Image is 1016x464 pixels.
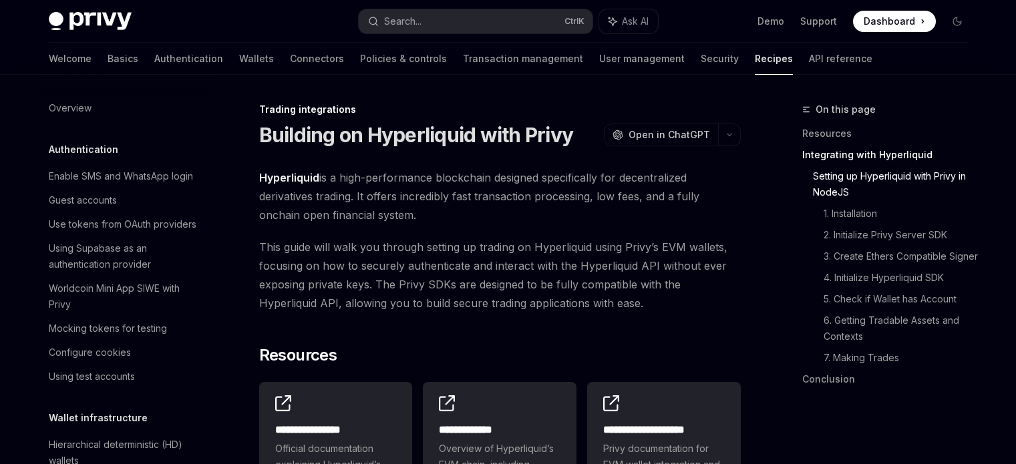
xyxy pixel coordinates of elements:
[49,320,167,336] div: Mocking tokens for testing
[463,43,583,75] a: Transaction management
[38,340,209,365] a: Configure cookies
[802,123,979,144] a: Resources
[290,43,344,75] a: Connectors
[824,267,979,288] a: 4. Initialize Hyperliquid SDK
[802,144,979,166] a: Integrating with Hyperliquid
[604,124,718,146] button: Open in ChatGPT
[599,9,658,33] button: Ask AI
[49,12,132,31] img: dark logo
[38,365,209,389] a: Using test accounts
[359,9,592,33] button: Search...CtrlK
[38,212,209,236] a: Use tokens from OAuth providers
[757,15,784,28] a: Demo
[38,316,209,340] a: Mocking tokens for testing
[49,410,148,426] h5: Wallet infrastructure
[629,128,710,142] span: Open in ChatGPT
[239,43,274,75] a: Wallets
[259,123,574,147] h1: Building on Hyperliquid with Privy
[824,310,979,347] a: 6. Getting Tradable Assets and Contexts
[360,43,447,75] a: Policies & controls
[49,192,117,208] div: Guest accounts
[38,164,209,188] a: Enable SMS and WhatsApp login
[853,11,936,32] a: Dashboard
[824,203,979,224] a: 1. Installation
[755,43,793,75] a: Recipes
[49,142,118,158] h5: Authentication
[622,15,649,28] span: Ask AI
[38,276,209,316] a: Worldcoin Mini App SIWE with Privy
[824,224,979,246] a: 2. Initialize Privy Server SDK
[49,344,131,361] div: Configure cookies
[599,43,685,75] a: User management
[701,43,739,75] a: Security
[49,100,92,116] div: Overview
[813,166,979,203] a: Setting up Hyperliquid with Privy in NodeJS
[259,168,741,224] span: is a high-performance blockchain designed specifically for decentralized derivatives trading. It ...
[947,11,968,32] button: Toggle dark mode
[824,288,979,310] a: 5. Check if Wallet has Account
[49,43,92,75] a: Welcome
[108,43,138,75] a: Basics
[49,168,193,184] div: Enable SMS and WhatsApp login
[824,347,979,369] a: 7. Making Trades
[384,13,421,29] div: Search...
[816,101,876,118] span: On this page
[259,103,741,116] div: Trading integrations
[864,15,915,28] span: Dashboard
[824,246,979,267] a: 3. Create Ethers Compatible Signer
[49,240,201,272] div: Using Supabase as an authentication provider
[49,280,201,312] div: Worldcoin Mini App SIWE with Privy
[49,369,135,385] div: Using test accounts
[49,216,196,232] div: Use tokens from OAuth providers
[809,43,872,75] a: API reference
[154,43,223,75] a: Authentication
[259,238,741,312] span: This guide will walk you through setting up trading on Hyperliquid using Privy’s EVM wallets, foc...
[38,236,209,276] a: Using Supabase as an authentication provider
[38,96,209,120] a: Overview
[259,344,337,366] span: Resources
[564,16,584,27] span: Ctrl K
[38,188,209,212] a: Guest accounts
[259,171,319,185] a: Hyperliquid
[802,369,979,390] a: Conclusion
[800,15,837,28] a: Support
